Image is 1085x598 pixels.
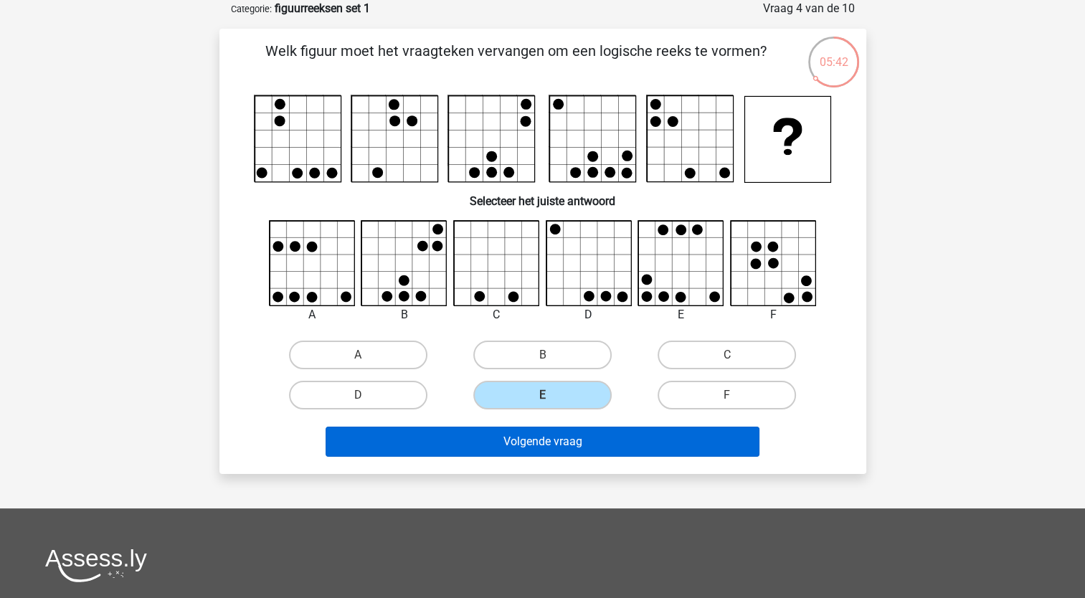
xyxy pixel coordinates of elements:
label: D [289,381,427,409]
div: C [442,306,551,323]
div: D [535,306,643,323]
img: Assessly logo [45,549,147,582]
div: B [350,306,458,323]
p: Welk figuur moet het vraagteken vervangen om een logische reeks te vormen? [242,40,790,83]
label: E [473,381,612,409]
div: E [627,306,735,323]
button: Volgende vraag [326,427,759,457]
div: F [719,306,828,323]
strong: figuurreeksen set 1 [275,1,370,15]
label: C [658,341,796,369]
label: B [473,341,612,369]
small: Categorie: [231,4,272,14]
label: F [658,381,796,409]
h6: Selecteer het juiste antwoord [242,183,843,208]
div: A [258,306,366,323]
div: 05:42 [807,35,861,71]
label: A [289,341,427,369]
